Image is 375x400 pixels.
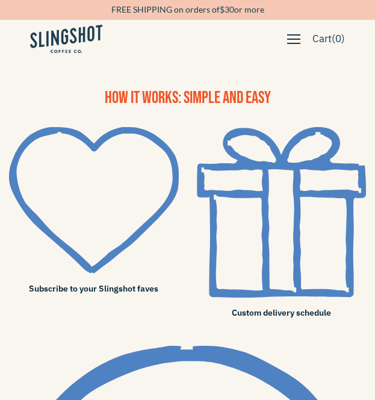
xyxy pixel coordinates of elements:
span: Subscribe to your Slingshot faves [9,282,179,295]
span: ) [341,31,345,47]
span: Custom delivery schedule [197,306,367,319]
img: delivery-1636057461363.svg [197,127,367,298]
span: $ [220,4,225,14]
span: HOW IT WORKS: SIMPLE and EASY [105,88,271,108]
span: 30 [225,4,234,14]
img: heart-1636057461370.svg [9,127,179,273]
span: 0 [335,32,341,45]
a: Cart(0) [306,25,351,53]
span: ( [332,31,335,47]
